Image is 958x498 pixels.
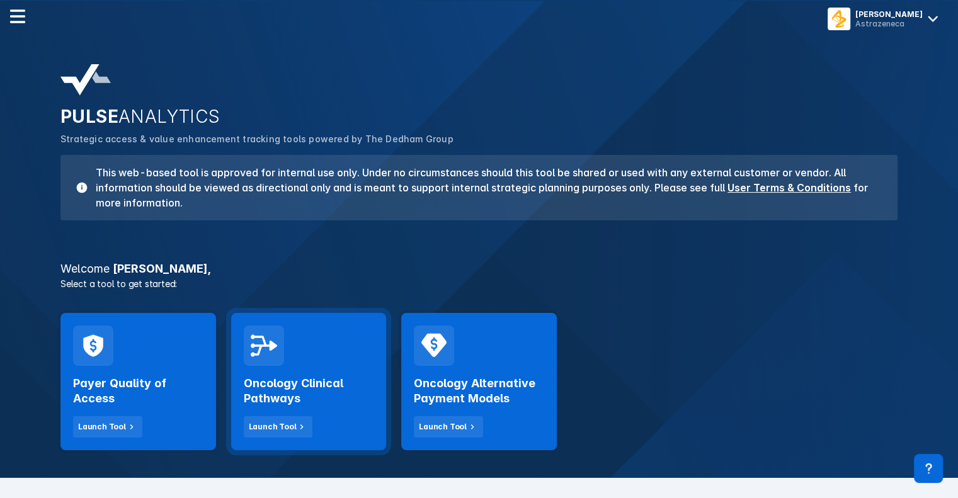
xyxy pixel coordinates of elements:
button: Launch Tool [414,416,483,438]
h3: [PERSON_NAME] , [53,263,905,274]
h2: Oncology Clinical Pathways [244,376,374,406]
button: Launch Tool [244,416,313,438]
h2: Payer Quality of Access [73,376,203,406]
button: Launch Tool [73,416,142,438]
img: menu--horizontal.svg [10,9,25,24]
a: User Terms & Conditions [727,181,851,194]
span: Welcome [60,262,110,275]
a: Oncology Alternative Payment ModelsLaunch Tool [401,313,557,450]
div: Launch Tool [249,421,297,433]
div: Launch Tool [78,421,126,433]
img: menu button [830,10,848,28]
div: [PERSON_NAME] [855,9,923,19]
a: Payer Quality of AccessLaunch Tool [60,313,216,450]
h2: Oncology Alternative Payment Models [414,376,544,406]
div: Astrazeneca [855,19,923,28]
p: Select a tool to get started: [53,277,905,290]
div: Launch Tool [419,421,467,433]
h3: This web-based tool is approved for internal use only. Under no circumstances should this tool be... [88,165,882,210]
p: Strategic access & value enhancement tracking tools powered by The Dedham Group [60,132,898,146]
div: Contact Support [914,454,943,483]
img: pulse-analytics-logo [60,64,111,96]
a: Oncology Clinical PathwaysLaunch Tool [231,313,387,450]
span: ANALYTICS [118,106,220,127]
h2: PULSE [60,106,898,127]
